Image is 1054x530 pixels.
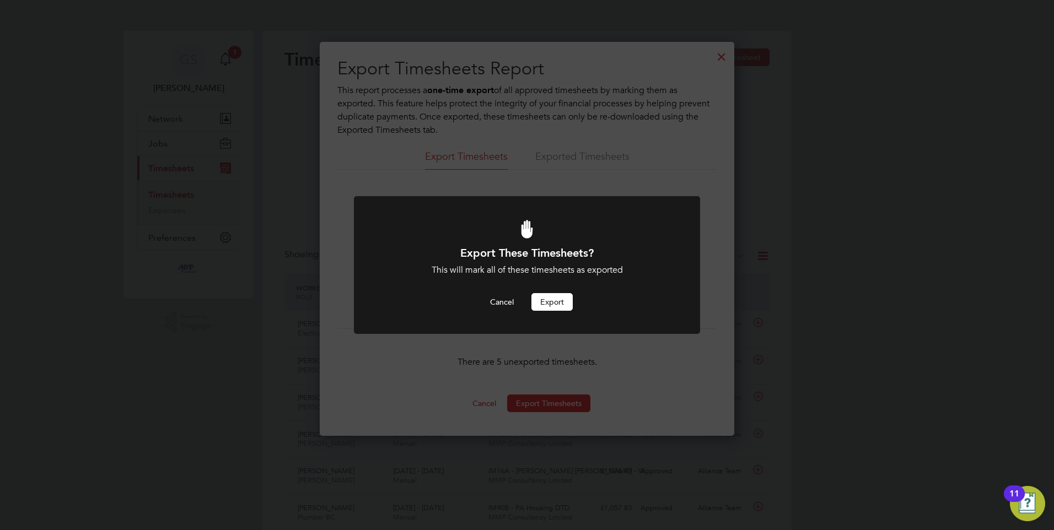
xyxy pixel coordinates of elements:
[1010,486,1045,521] button: Open Resource Center, 11 new notifications
[531,293,573,311] button: Export
[384,246,670,260] h1: Export These Timesheets?
[481,293,523,311] button: Cancel
[384,264,670,276] div: This will mark all of these timesheets as exported
[1009,494,1019,508] div: 11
